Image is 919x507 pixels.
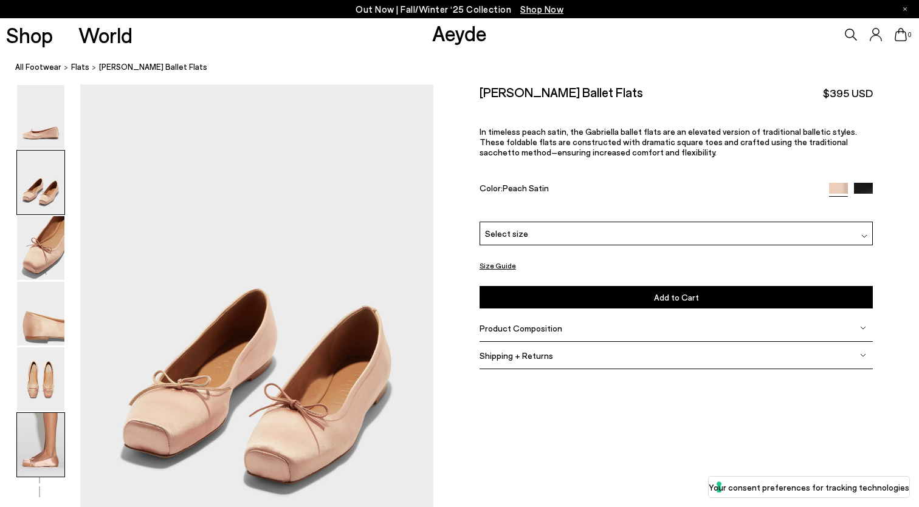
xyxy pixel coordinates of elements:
[861,233,867,239] img: svg%3E
[907,32,913,38] span: 0
[71,61,89,73] a: flats
[71,62,89,72] span: flats
[15,51,919,84] nav: breadcrumb
[17,347,64,411] img: Gabriella Satin Ballet Flats - Image 5
[78,24,133,46] a: World
[709,481,909,494] label: Your consent preferences for tracking technologies
[6,24,53,46] a: Shop
[503,182,549,192] span: Peach Satin
[99,61,207,73] span: [PERSON_NAME] Ballet Flats
[860,325,866,331] img: svg%3E
[480,126,857,157] span: In timeless peach satin, the Gabriella ballet flats are an elevated version of traditional ballet...
[480,182,816,196] div: Color:
[480,323,562,333] span: Product Composition
[17,151,64,214] img: Gabriella Satin Ballet Flats - Image 2
[860,352,866,358] img: svg%3E
[480,286,873,308] button: Add to Cart
[480,350,553,361] span: Shipping + Returns
[17,216,64,280] img: Gabriella Satin Ballet Flats - Image 3
[485,227,528,240] span: Select size
[432,20,487,46] a: Aeyde
[709,477,909,497] button: Your consent preferences for tracking technologies
[654,292,699,302] span: Add to Cart
[17,413,64,477] img: Gabriella Satin Ballet Flats - Image 6
[520,4,563,15] span: Navigate to /collections/new-in
[480,84,643,100] h2: [PERSON_NAME] Ballet Flats
[895,28,907,41] a: 0
[17,282,64,345] img: Gabriella Satin Ballet Flats - Image 4
[480,258,516,273] button: Size Guide
[17,85,64,149] img: Gabriella Satin Ballet Flats - Image 1
[15,61,61,73] a: All Footwear
[823,86,873,101] span: $395 USD
[356,2,563,17] p: Out Now | Fall/Winter ‘25 Collection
